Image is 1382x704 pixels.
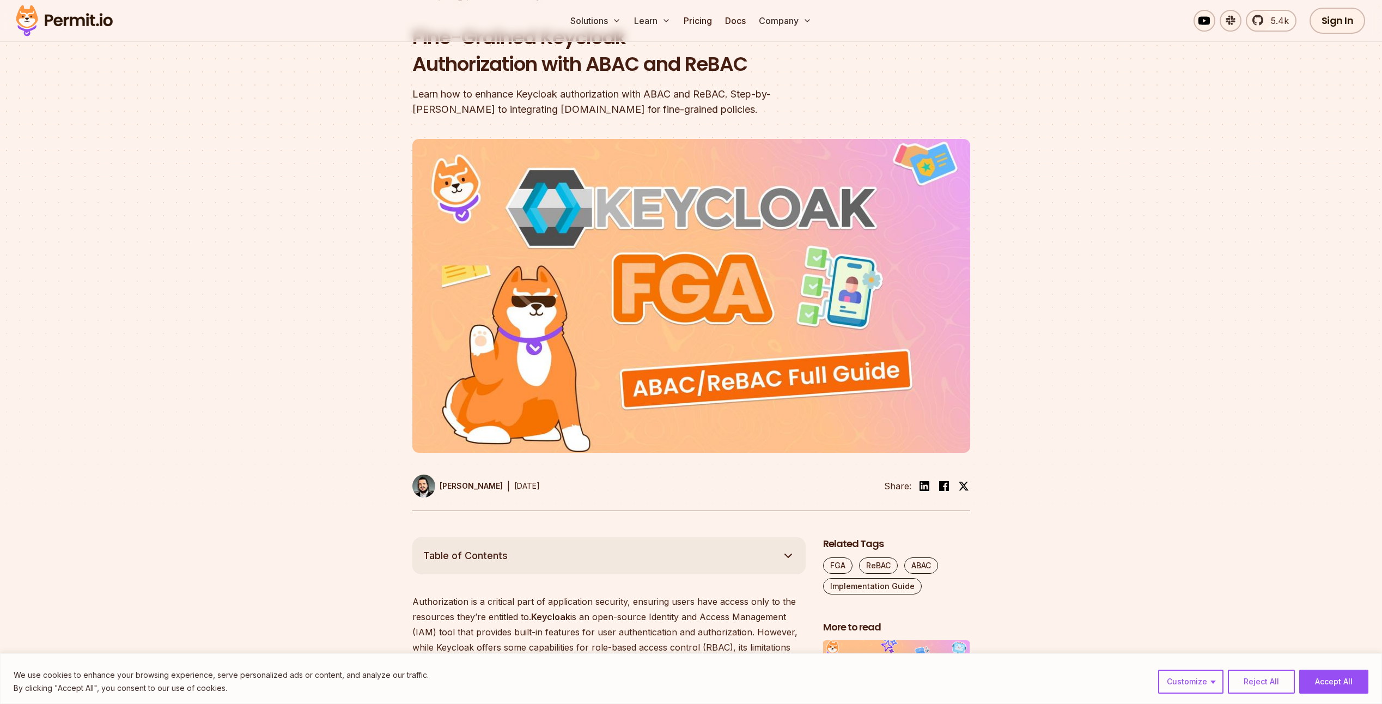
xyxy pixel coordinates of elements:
button: Table of Contents [412,537,806,574]
img: facebook [937,480,951,493]
img: Gabriel L. Manor [412,475,435,497]
li: Share: [884,480,911,493]
button: Customize [1158,670,1223,694]
h2: More to read [823,621,970,634]
button: Solutions [566,10,625,32]
a: FGA [823,557,853,574]
button: Accept All [1299,670,1368,694]
p: By clicking "Accept All", you consent to our use of cookies. [14,682,429,695]
time: [DATE] [514,481,540,490]
img: twitter [958,481,969,491]
p: [PERSON_NAME] [440,481,503,491]
a: Sign In [1310,8,1366,34]
img: Fine-Grained Keycloak Authorization with ABAC and ReBAC [412,139,970,453]
a: Pricing [679,10,716,32]
a: Docs [721,10,750,32]
strong: Keycloak [531,611,570,622]
span: 5.4k [1264,14,1289,27]
p: Authorization is a critical part of application security, ensuring users have access only to the ... [412,594,806,685]
img: linkedin [918,480,931,493]
a: [PERSON_NAME] [412,475,503,497]
img: Permit logo [11,2,118,39]
a: 5.4k [1246,10,1296,32]
a: Implementation Guide [823,578,922,594]
p: We use cookies to enhance your browsing experience, serve personalized ads or content, and analyz... [14,669,429,682]
h1: Fine-Grained Keycloak Authorization with ABAC and ReBAC [412,24,831,78]
button: Company [754,10,816,32]
button: Reject All [1228,670,1295,694]
a: ReBAC [859,557,898,574]
div: | [507,480,510,493]
a: ABAC [904,557,938,574]
div: Learn how to enhance Keycloak authorization with ABAC and ReBAC. Step-by-[PERSON_NAME] to integra... [412,87,831,117]
button: Learn [630,10,675,32]
span: Table of Contents [423,548,508,563]
h2: Related Tags [823,537,970,551]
